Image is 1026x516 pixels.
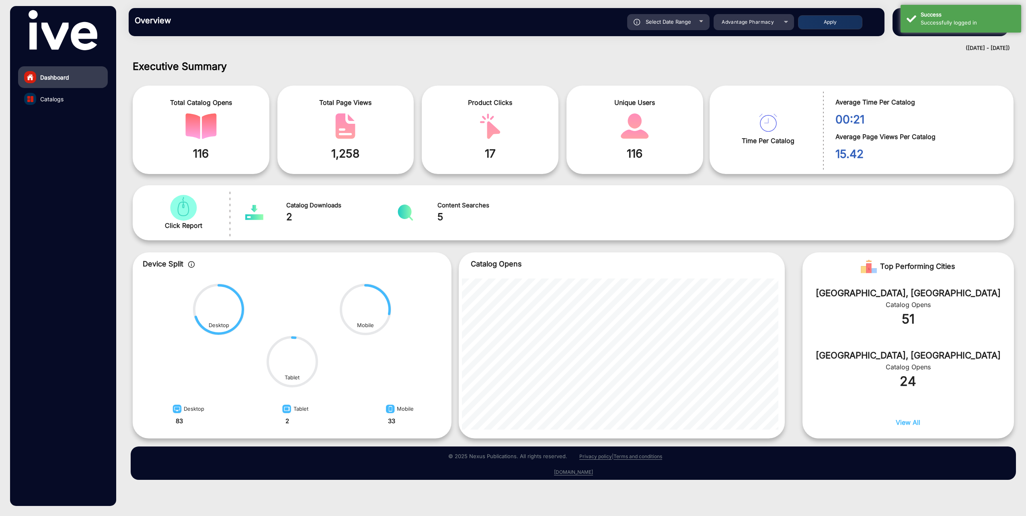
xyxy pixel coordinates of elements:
button: View All [896,418,920,434]
span: Average Page Views Per Catalog [835,132,1001,141]
span: Device Split [143,260,183,268]
span: Click Report [165,221,202,230]
img: home [27,74,34,81]
img: Rank image [861,258,877,274]
span: Dashboard [40,73,69,82]
img: catalog [245,205,263,221]
img: catalog [330,113,361,139]
a: Terms and conditions [614,453,662,460]
div: Catalog Opens [815,300,1002,309]
div: 24 [815,372,1002,391]
span: Select Date Range [646,18,691,25]
span: Catalog Downloads [286,201,397,210]
span: Catalogs [40,95,64,103]
span: Total Catalog Opens [139,98,263,107]
img: image [280,404,293,417]
span: 17 [428,145,552,162]
img: catalog [619,113,650,139]
span: Content Searches [437,201,548,210]
img: catalog [27,96,33,102]
img: vmg-logo [29,10,97,50]
div: Catalog Opens [815,362,1002,372]
div: Successfully logged in [921,19,1015,27]
img: catalog [474,113,506,139]
div: Desktop [170,402,204,417]
div: Mobile [384,402,414,417]
span: 5 [437,210,548,224]
span: 1,258 [283,145,408,162]
span: View All [896,418,920,426]
small: © 2025 Nexus Publications. All rights reserved. [448,453,567,459]
a: Dashboard [18,66,108,88]
span: Total Page Views [283,98,408,107]
a: Privacy policy [579,453,612,460]
div: Tablet [280,402,308,417]
div: Desktop [209,321,229,330]
strong: 33 [388,417,395,425]
h3: Overview [135,16,247,25]
div: Mobile [357,321,374,330]
span: Advantage Pharmacy [722,19,774,25]
div: ([DATE] - [DATE]) [121,44,1010,52]
a: [DOMAIN_NAME] [554,469,593,475]
span: Product Clicks [428,98,552,107]
div: Tablet [285,374,300,382]
button: Apply [798,15,862,29]
strong: 83 [176,417,183,425]
span: 116 [573,145,697,162]
span: Top Performing Cities [880,258,955,274]
span: Average Time Per Catalog [835,97,1001,107]
img: catalog [759,114,777,132]
img: icon [634,19,640,25]
a: | [612,453,614,459]
a: Catalogs [18,88,108,110]
img: catalog [185,113,217,139]
h1: Executive Summary [133,60,1014,72]
div: [GEOGRAPHIC_DATA], [GEOGRAPHIC_DATA] [815,349,1002,362]
img: catalog [396,205,415,221]
img: icon [188,261,195,268]
div: 51 [815,309,1002,329]
strong: 2 [285,417,289,425]
img: catalog [168,195,199,221]
span: 15.42 [835,145,1001,162]
span: 2 [286,210,397,224]
span: 116 [139,145,263,162]
p: Catalog Opens [471,258,773,269]
span: 00:21 [835,111,1001,128]
img: image [170,404,184,417]
img: image [384,404,397,417]
div: [GEOGRAPHIC_DATA], [GEOGRAPHIC_DATA] [815,287,1002,300]
span: Unique Users [573,98,697,107]
div: Success [921,11,1015,19]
